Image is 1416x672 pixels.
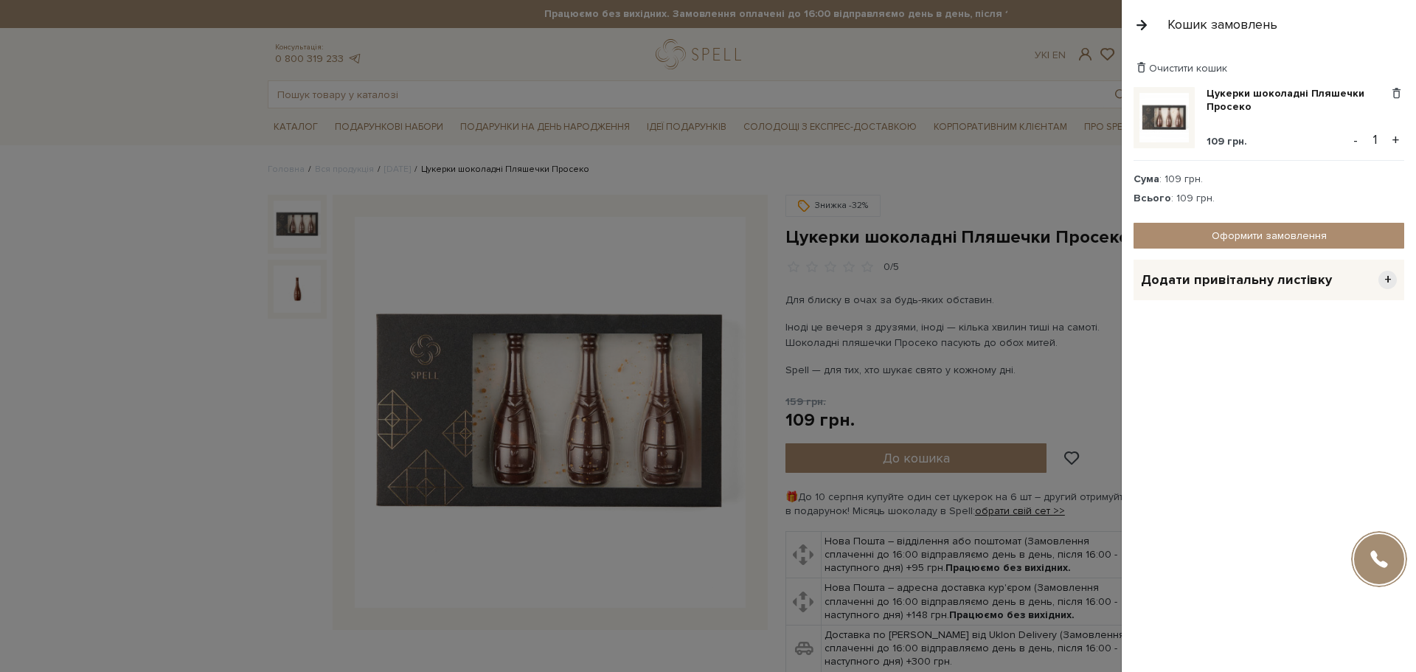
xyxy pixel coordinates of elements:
div: : 109 грн. [1134,173,1404,186]
img: Цукерки шоколадні Пляшечки Просеко [1139,93,1189,142]
div: Очистити кошик [1134,61,1404,75]
strong: Всього [1134,192,1171,204]
a: Цукерки шоколадні Пляшечки Просеко [1207,87,1389,114]
span: 109 грн. [1207,135,1247,148]
strong: Сума [1134,173,1159,185]
div: Кошик замовлень [1167,16,1277,33]
button: + [1387,129,1404,151]
button: - [1348,129,1363,151]
a: Оформити замовлення [1134,223,1404,249]
span: Додати привітальну листівку [1141,271,1332,288]
span: + [1378,271,1397,289]
div: : 109 грн. [1134,192,1404,205]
